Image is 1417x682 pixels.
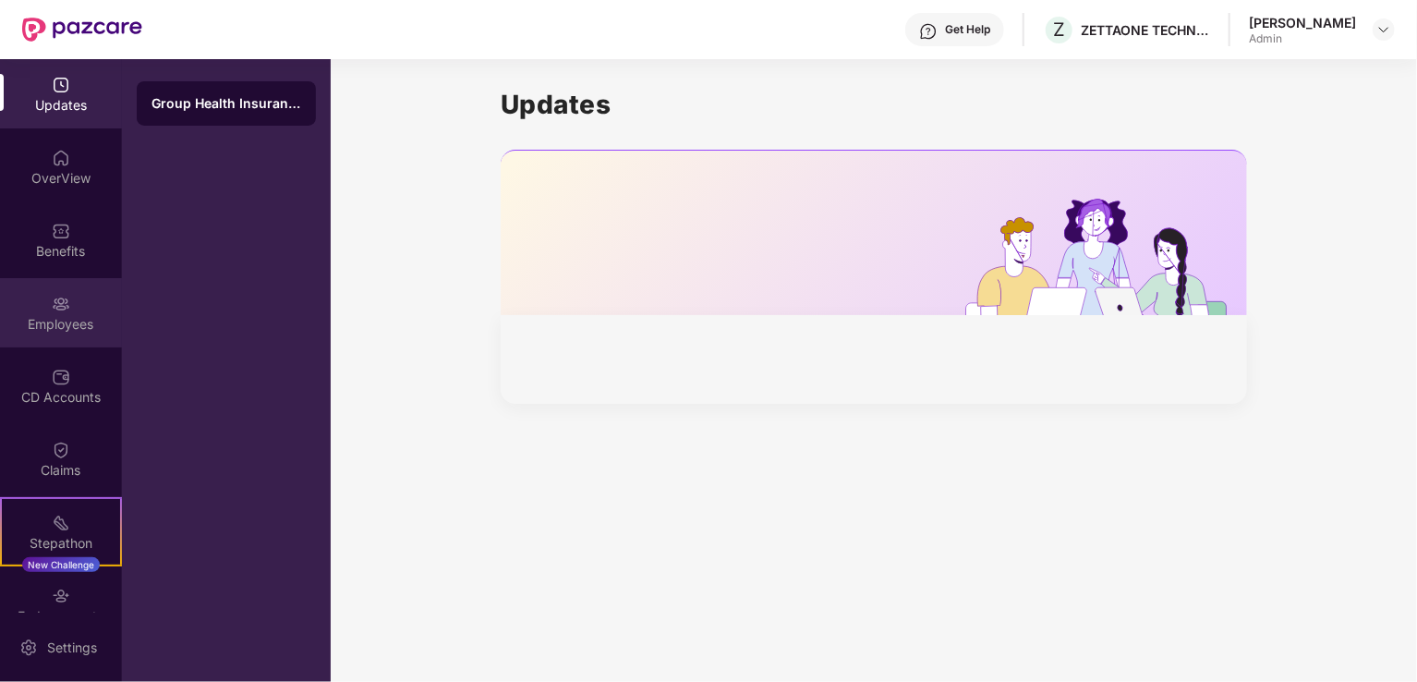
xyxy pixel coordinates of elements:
[22,18,142,42] img: New Pazcare Logo
[52,222,70,240] img: svg+xml;base64,PHN2ZyBpZD0iQmVuZWZpdHMiIHhtbG5zPSJodHRwOi8vd3d3LnczLm9yZy8yMDAwL3N2ZyIgd2lkdGg9Ij...
[1053,18,1065,41] span: Z
[501,89,1247,120] h1: Updates
[1249,31,1356,46] div: Admin
[2,534,120,553] div: Stepathon
[965,199,1247,315] img: hrOnboarding
[945,22,990,37] div: Get Help
[151,94,301,113] div: Group Health Insurance
[52,441,70,459] img: svg+xml;base64,PHN2ZyBpZD0iQ2xhaW0iIHhtbG5zPSJodHRwOi8vd3d3LnczLm9yZy8yMDAwL3N2ZyIgd2lkdGg9IjIwIi...
[52,149,70,167] img: svg+xml;base64,PHN2ZyBpZD0iSG9tZSIgeG1sbnM9Imh0dHA6Ly93d3cudzMub3JnLzIwMDAvc3ZnIiB3aWR0aD0iMjAiIG...
[52,514,70,532] img: svg+xml;base64,PHN2ZyB4bWxucz0iaHR0cDovL3d3dy53My5vcmcvMjAwMC9zdmciIHdpZHRoPSIyMSIgaGVpZ2h0PSIyMC...
[52,368,70,386] img: svg+xml;base64,PHN2ZyBpZD0iQ0RfQWNjb3VudHMiIGRhdGEtbmFtZT0iQ0QgQWNjb3VudHMiIHhtbG5zPSJodHRwOi8vd3...
[1249,14,1356,31] div: [PERSON_NAME]
[22,557,100,572] div: New Challenge
[19,639,38,657] img: svg+xml;base64,PHN2ZyBpZD0iU2V0dGluZy0yMHgyMCIgeG1sbnM9Imh0dHA6Ly93d3cudzMub3JnLzIwMDAvc3ZnIiB3aW...
[1376,22,1391,37] img: svg+xml;base64,PHN2ZyBpZD0iRHJvcGRvd24tMzJ4MzIiIHhtbG5zPSJodHRwOi8vd3d3LnczLm9yZy8yMDAwL3N2ZyIgd2...
[52,76,70,94] img: svg+xml;base64,PHN2ZyBpZD0iVXBkYXRlZCIgeG1sbnM9Imh0dHA6Ly93d3cudzMub3JnLzIwMDAvc3ZnIiB3aWR0aD0iMj...
[52,295,70,313] img: svg+xml;base64,PHN2ZyBpZD0iRW1wbG95ZWVzIiB4bWxucz0iaHR0cDovL3d3dy53My5vcmcvMjAwMC9zdmciIHdpZHRoPS...
[42,639,103,657] div: Settings
[919,22,938,41] img: svg+xml;base64,PHN2ZyBpZD0iSGVscC0zMngzMiIgeG1sbnM9Imh0dHA6Ly93d3cudzMub3JnLzIwMDAvc3ZnIiB3aWR0aD...
[52,587,70,605] img: svg+xml;base64,PHN2ZyBpZD0iRW5kb3JzZW1lbnRzIiB4bWxucz0iaHR0cDovL3d3dy53My5vcmcvMjAwMC9zdmciIHdpZH...
[1081,21,1210,39] div: ZETTAONE TECHNOLOGIES INDIA PRIVATE LIMITED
